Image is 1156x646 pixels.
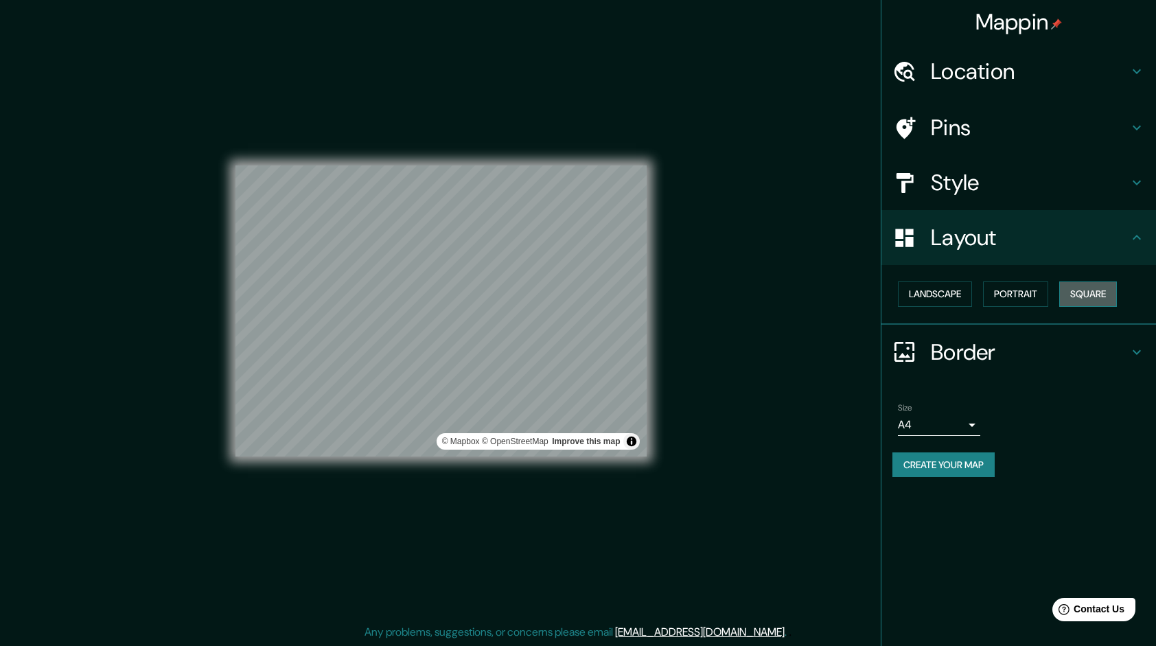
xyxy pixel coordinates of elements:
canvas: Map [235,165,647,457]
div: . [789,624,791,641]
p: Any problems, suggestions, or concerns please email . [365,624,787,641]
a: Mapbox [442,437,480,446]
h4: Layout [931,224,1129,251]
a: OpenStreetMap [482,437,548,446]
div: A4 [898,414,980,436]
button: Square [1059,281,1117,307]
div: . [787,624,789,641]
label: Size [898,402,912,413]
h4: Style [931,169,1129,196]
button: Landscape [898,281,972,307]
button: Portrait [983,281,1048,307]
a: Map feedback [552,437,620,446]
img: pin-icon.png [1051,19,1062,30]
a: [EMAIL_ADDRESS][DOMAIN_NAME] [615,625,785,639]
button: Toggle attribution [623,433,640,450]
h4: Location [931,58,1129,85]
h4: Border [931,338,1129,366]
div: Layout [881,210,1156,265]
div: Location [881,44,1156,99]
div: Style [881,155,1156,210]
button: Create your map [892,452,995,478]
div: Border [881,325,1156,380]
h4: Pins [931,114,1129,141]
h4: Mappin [975,8,1063,36]
div: Pins [881,100,1156,155]
iframe: Help widget launcher [1034,592,1141,631]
